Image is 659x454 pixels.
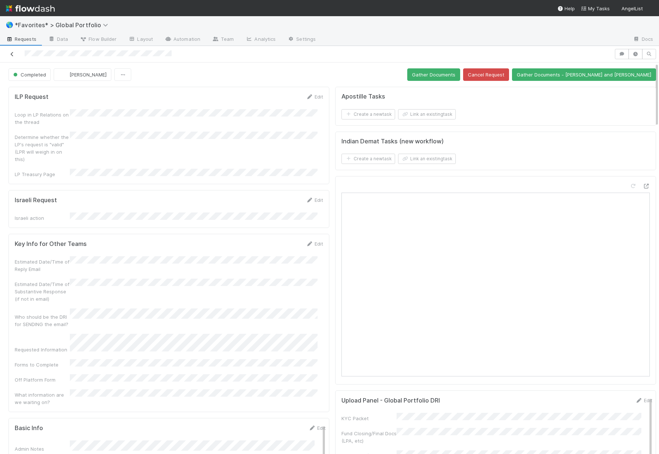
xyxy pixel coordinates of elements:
[15,214,70,222] div: Israeli action
[15,197,57,204] h5: Israeli Request
[557,5,575,12] div: Help
[622,6,643,11] span: AngelList
[15,445,70,453] div: Admin Notes
[69,72,107,78] span: [PERSON_NAME]
[15,258,70,273] div: Estimated Date/Time of Reply Email
[15,391,70,406] div: What information are we waiting on?
[341,154,395,164] button: Create a newtask
[341,415,397,422] div: KYC Packet
[306,241,323,247] a: Edit
[15,425,43,432] h5: Basic Info
[15,21,112,29] span: *Favorites* > Global Portfolio
[15,376,70,383] div: Off Platform Form
[15,133,70,163] div: Determine whether the LP's request is "valid" (LPR will weigh in on this)
[6,22,13,28] span: 🌎
[8,68,51,81] button: Completed
[60,71,67,78] img: avatar_5bf5c33b-3139-4939-a495-cbf9fc6ebf7e.png
[341,397,440,404] h5: Upload Panel - Global Portfolio DRI
[282,34,322,46] a: Settings
[15,240,87,248] h5: Key Info for Other Teams
[240,34,282,46] a: Analytics
[341,109,395,119] button: Create a newtask
[74,34,122,46] a: Flow Builder
[122,34,159,46] a: Layout
[308,425,326,431] a: Edit
[42,34,74,46] a: Data
[15,111,70,126] div: Loop in LP Relations on the thread
[15,93,49,101] h5: ILP Request
[398,109,456,119] button: Link an existingtask
[54,68,111,81] button: [PERSON_NAME]
[15,361,70,368] div: Forms to Complete
[206,34,240,46] a: Team
[15,346,70,353] div: Requested Information
[341,430,397,444] div: Fund Closing/Final Docs (LPA, etc)
[407,68,460,81] button: Gather Documents
[306,94,323,100] a: Edit
[581,5,610,12] a: My Tasks
[635,397,652,403] a: Edit
[80,35,117,43] span: Flow Builder
[15,280,70,303] div: Estimated Date/Time of Substantive Response (if not in email)
[6,2,55,15] img: logo-inverted-e16ddd16eac7371096b0.svg
[341,138,444,145] h5: Indian Demat Tasks (new workflow)
[15,313,70,328] div: Who should be the DRI for SENDING the email?
[398,154,456,164] button: Link an existingtask
[512,68,656,81] button: Gather Documents - [PERSON_NAME] and [PERSON_NAME]
[341,93,385,100] h5: Apostille Tasks
[646,5,653,12] img: avatar_5bf5c33b-3139-4939-a495-cbf9fc6ebf7e.png
[463,68,509,81] button: Cancel Request
[581,6,610,11] span: My Tasks
[627,34,659,46] a: Docs
[159,34,206,46] a: Automation
[6,35,36,43] span: Requests
[306,197,323,203] a: Edit
[12,72,46,78] span: Completed
[15,171,70,178] div: LP Treasury Page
